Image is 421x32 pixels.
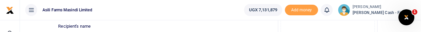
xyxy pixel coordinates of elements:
span: Asili Farms Masindi Limited [40,7,95,13]
li: Wallet ballance [241,4,285,16]
li: Toup your wallet [285,5,318,16]
a: UGX 7,131,879 [244,4,282,16]
small: [PERSON_NAME] [353,4,416,10]
a: logo-small logo-large logo-large [6,7,14,12]
a: profile-user [PERSON_NAME] [PERSON_NAME] Cash - Finance [338,4,416,16]
span: 1 [412,9,417,15]
iframe: Intercom live chat [398,9,414,25]
a: Add money [285,7,318,12]
img: profile-user [338,4,350,16]
img: logo-small [6,6,14,14]
span: UGX 7,131,879 [249,7,277,13]
label: Recipient's name [58,23,91,30]
span: [PERSON_NAME] Cash - Finance [353,10,416,16]
span: Add money [285,5,318,16]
